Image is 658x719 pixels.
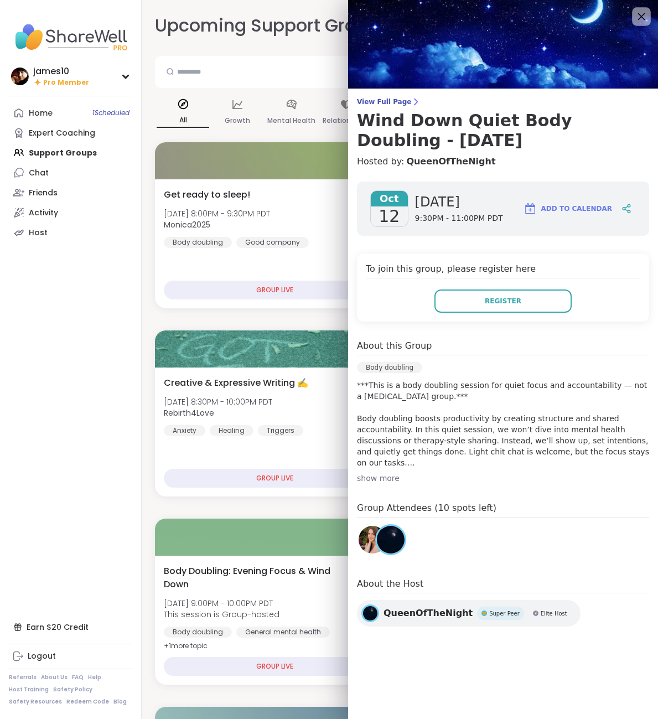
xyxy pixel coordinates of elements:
[481,611,487,616] img: Super Peer
[29,188,58,199] div: Friends
[164,188,250,201] span: Get ready to sleep!
[164,565,336,591] span: Body Doubling: Evening Focus & Wind Down
[164,219,210,230] b: Monica2025
[164,396,272,407] span: [DATE] 8:30PM - 10:00PM PDT
[164,657,386,676] div: GROUP LIVE
[164,627,232,638] div: Body doubling
[9,686,49,694] a: Host Training
[357,111,649,151] h3: Wind Down Quiet Body Doubling - [DATE]
[210,425,253,436] div: Healing
[363,606,377,620] img: QueenOfTheNight
[113,698,127,706] a: Blog
[357,97,649,151] a: View Full PageWind Down Quiet Body Doubling - [DATE]
[519,195,617,222] button: Add to Calendar
[9,646,132,666] a: Logout
[29,227,48,239] div: Host
[88,674,101,681] a: Help
[9,203,132,223] a: Activity
[366,262,640,278] h4: To join this group, please register here
[164,208,270,219] span: [DATE] 8:00PM - 9:30PM PDT
[371,191,408,206] span: Oct
[43,78,89,87] span: Pro Member
[29,128,95,139] div: Expert Coaching
[541,609,567,618] span: Elite Host
[434,289,572,313] button: Register
[357,600,581,627] a: QueenOfTheNightQueenOfTheNightSuper PeerSuper PeerElite HostElite Host
[164,237,232,248] div: Body doubling
[406,155,495,168] a: QueenOfTheNight
[357,97,649,106] span: View Full Page
[9,123,132,143] a: Expert Coaching
[541,204,612,214] span: Add to Calendar
[489,609,520,618] span: Super Peer
[11,68,29,85] img: james10
[9,223,132,242] a: Host
[357,380,649,468] p: ***This is a body doubling session for quiet focus and accountability — not a [MEDICAL_DATA] grou...
[323,114,369,127] p: Relationships
[164,407,214,418] b: Rebirth4Love
[164,425,205,436] div: Anxiety
[375,524,406,555] a: QueenOfTheNight
[9,103,132,123] a: Home1Scheduled
[9,617,132,637] div: Earn $20 Credit
[415,193,503,211] span: [DATE]
[379,206,400,226] span: 12
[359,526,386,554] img: shelleehance
[357,155,649,168] h4: Hosted by:
[267,114,315,127] p: Mental Health
[524,202,537,215] img: ShareWell Logomark
[157,113,209,128] p: All
[236,237,309,248] div: Good company
[9,18,132,56] img: ShareWell Nav Logo
[9,674,37,681] a: Referrals
[357,501,649,518] h4: Group Attendees (10 spots left)
[357,577,649,593] h4: About the Host
[28,651,56,662] div: Logout
[9,183,132,203] a: Friends
[164,469,386,488] div: GROUP LIVE
[9,163,132,183] a: Chat
[155,13,388,38] h2: Upcoming Support Groups
[164,598,279,609] span: [DATE] 9:00PM - 10:00PM PDT
[384,607,473,620] span: QueenOfTheNight
[9,698,62,706] a: Safety Resources
[485,296,521,306] span: Register
[357,362,422,373] div: Body doubling
[415,213,503,224] span: 9:30PM - 11:00PM PDT
[41,674,68,681] a: About Us
[357,473,649,484] div: show more
[33,65,89,77] div: james10
[236,627,330,638] div: General mental health
[164,281,386,299] div: GROUP LIVE
[29,168,49,179] div: Chat
[29,208,58,219] div: Activity
[66,698,109,706] a: Redeem Code
[357,524,388,555] a: shelleehance
[72,674,84,681] a: FAQ
[357,339,432,353] h4: About this Group
[258,425,303,436] div: Triggers
[225,114,250,127] p: Growth
[533,611,538,616] img: Elite Host
[377,526,405,554] img: QueenOfTheNight
[164,376,308,390] span: Creative & Expressive Writing ✍️
[53,686,92,694] a: Safety Policy
[29,108,53,119] div: Home
[164,609,279,620] span: This session is Group-hosted
[92,108,129,117] span: 1 Scheduled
